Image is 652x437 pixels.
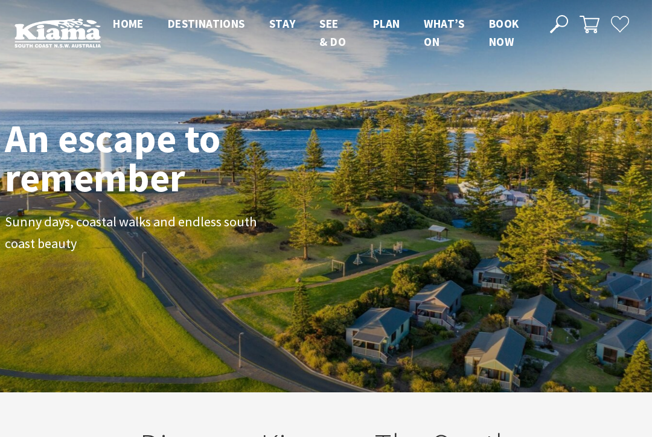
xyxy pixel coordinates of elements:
[113,16,144,31] span: Home
[101,14,536,51] nav: Main Menu
[319,16,346,49] span: See & Do
[269,16,296,31] span: Stay
[5,211,276,254] p: Sunny days, coastal walks and endless south coast beauty
[5,119,337,197] h1: An escape to remember
[168,16,245,31] span: Destinations
[424,16,464,49] span: What’s On
[489,16,519,49] span: Book now
[14,18,101,48] img: Kiama Logo
[373,16,400,31] span: Plan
